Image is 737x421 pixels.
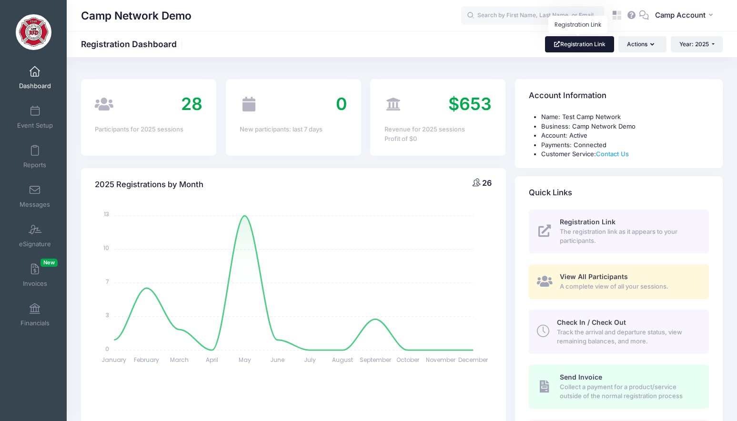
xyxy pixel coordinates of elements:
[529,210,709,253] a: Registration Link The registration link as it appears to your participants.
[596,150,629,158] a: Contact Us
[12,259,58,292] a: InvoicesNew
[426,356,456,364] tspan: November
[12,61,58,94] a: Dashboard
[81,39,185,49] h1: Registration Dashboard
[104,244,110,252] tspan: 10
[12,140,58,173] a: Reports
[304,356,316,364] tspan: July
[23,280,47,288] span: Invoices
[459,356,489,364] tspan: December
[332,356,353,364] tspan: August
[384,125,492,143] div: Revenue for 2025 sessions Profit of $0
[12,219,58,252] a: eSignature
[560,227,698,246] span: The registration link as it appears to your participants.
[20,319,50,327] span: Financials
[17,121,53,130] span: Event Setup
[448,93,492,114] span: $653
[560,272,628,281] span: View All Participants
[20,200,50,209] span: Messages
[649,5,723,27] button: Camp Account
[12,100,58,134] a: Event Setup
[529,179,572,206] h4: Quick Links
[671,36,723,52] button: Year: 2025
[557,328,698,346] span: Track the arrival and departure status, view remaining balances, and more.
[541,140,709,150] li: Payments: Connected
[19,82,51,90] span: Dashboard
[336,93,347,114] span: 0
[541,131,709,140] li: Account: Active
[360,356,392,364] tspan: September
[560,373,602,381] span: Send Invoice
[529,264,709,299] a: View All Participants A complete view of all your sessions.
[106,278,110,286] tspan: 7
[461,6,604,25] input: Search by First Name, Last Name, or Email...
[206,356,218,364] tspan: April
[170,356,189,364] tspan: March
[618,36,666,52] button: Actions
[545,36,614,52] a: Registration Link
[541,150,709,159] li: Customer Service:
[81,5,192,27] h1: Camp Network Demo
[529,310,709,353] a: Check In / Check Out Track the arrival and departure status, view remaining balances, and more.
[12,180,58,213] a: Messages
[482,178,492,188] span: 26
[239,356,251,364] tspan: May
[19,240,51,248] span: eSignature
[557,318,626,326] span: Check In / Check Out
[396,356,420,364] tspan: October
[106,345,110,353] tspan: 0
[560,218,616,226] span: Registration Link
[16,14,51,50] img: Camp Network Demo
[102,356,127,364] tspan: January
[134,356,160,364] tspan: February
[655,10,706,20] span: Camp Account
[560,382,698,401] span: Collect a payment for a product/service outside of the normal registration process
[270,356,284,364] tspan: June
[104,210,110,219] tspan: 13
[106,311,110,319] tspan: 3
[95,125,202,134] div: Participants for 2025 sessions
[548,16,607,34] div: Registration Link
[40,259,58,267] span: New
[529,82,606,110] h4: Account Information
[23,161,46,169] span: Reports
[95,171,203,199] h4: 2025 Registrations by Month
[560,282,698,291] span: A complete view of all your sessions.
[541,112,709,122] li: Name: Test Camp Network
[679,40,709,48] span: Year: 2025
[541,122,709,131] li: Business: Camp Network Demo
[12,298,58,331] a: Financials
[240,125,347,134] div: New participants: last 7 days
[529,365,709,409] a: Send Invoice Collect a payment for a product/service outside of the normal registration process
[181,93,202,114] span: 28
